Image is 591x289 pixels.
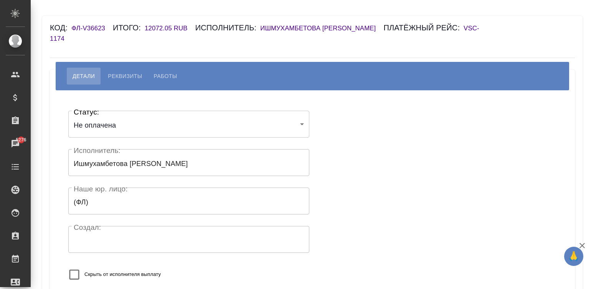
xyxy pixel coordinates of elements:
[113,23,145,32] h6: Итого:
[567,248,580,264] span: 🙏
[195,23,261,32] h6: Исполнитель:
[564,247,583,266] button: 🙏
[2,134,29,153] a: 5276
[68,115,309,137] div: Не оплачена
[383,23,464,32] h6: Платёжный рейс:
[260,25,383,32] a: Ишмухамбетова [PERSON_NAME]
[154,71,177,81] span: Работы
[145,25,195,32] h6: 12072.05 RUB
[50,23,71,32] h6: Код:
[260,25,383,32] h6: Ишмухамбетова [PERSON_NAME]
[73,71,95,81] span: Детали
[84,271,161,278] span: Скрыть от исполнителя выплату
[108,71,142,81] span: Реквизиты
[50,25,479,42] a: VSC-1174
[11,136,31,144] span: 5276
[71,25,113,32] h6: ФЛ-V36623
